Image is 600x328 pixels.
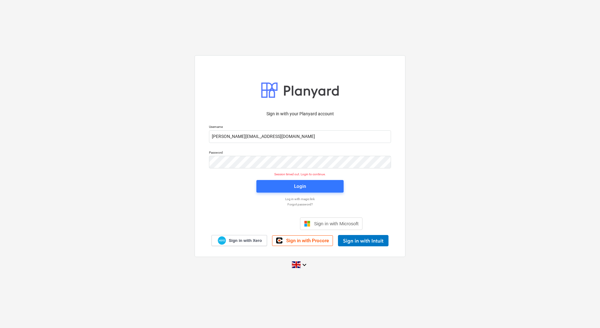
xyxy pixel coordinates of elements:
iframe: Sign in with Google Button [234,217,298,231]
div: Login [294,182,306,190]
p: Sign in with your Planyard account [209,111,391,117]
span: Sign in with Microsoft [314,221,359,226]
a: Sign in with Procore [272,235,333,246]
input: Username [209,130,391,143]
p: Password [209,150,391,156]
span: Sign in with Xero [229,238,262,243]
iframe: Chat Widget [569,298,600,328]
a: Forgot password? [206,202,394,206]
img: Microsoft logo [304,221,310,227]
img: Xero logo [218,236,226,245]
button: Login [256,180,344,193]
i: keyboard_arrow_down [301,261,308,269]
span: Sign in with Procore [286,238,329,243]
a: Sign in with Xero [212,235,267,246]
p: Session timed out. Login to continue. [205,172,395,176]
p: Username [209,125,391,130]
a: Log in with magic link [206,197,394,201]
